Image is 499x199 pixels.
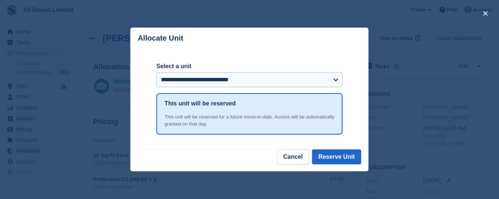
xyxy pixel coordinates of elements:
[277,149,309,164] button: Cancel
[165,99,236,108] h1: This unit will be reserved
[312,149,361,164] button: Reserve Unit
[165,113,334,128] div: This unit will be reserved for a future move-in date. Access will be automatically granted on tha...
[156,62,343,71] label: Select a unit
[480,7,492,19] button: close
[138,34,183,42] p: Allocate Unit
